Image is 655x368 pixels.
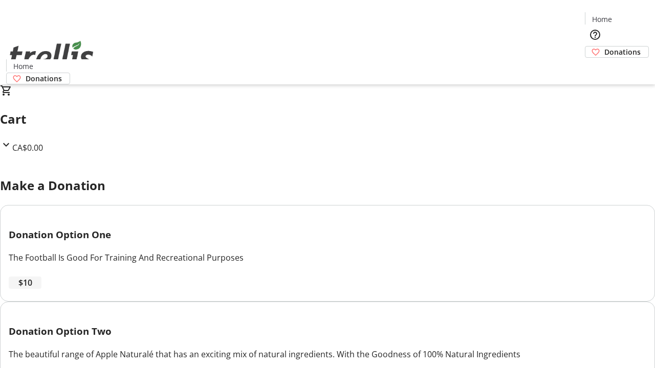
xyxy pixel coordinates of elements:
[9,227,646,242] h3: Donation Option One
[26,73,62,84] span: Donations
[9,348,646,360] div: The beautiful range of Apple Naturalé that has an exciting mix of natural ingredients. With the G...
[9,324,646,338] h3: Donation Option Two
[12,142,43,153] span: CA$0.00
[7,61,39,72] a: Home
[6,30,97,81] img: Orient E2E Organization lpDLnQB6nZ's Logo
[9,251,646,264] div: The Football Is Good For Training And Recreational Purposes
[604,47,641,57] span: Donations
[13,61,33,72] span: Home
[6,73,70,84] a: Donations
[585,25,605,45] button: Help
[585,14,618,25] a: Home
[18,277,32,289] span: $10
[592,14,612,25] span: Home
[585,58,605,78] button: Cart
[585,46,649,58] a: Donations
[9,277,41,289] button: $10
